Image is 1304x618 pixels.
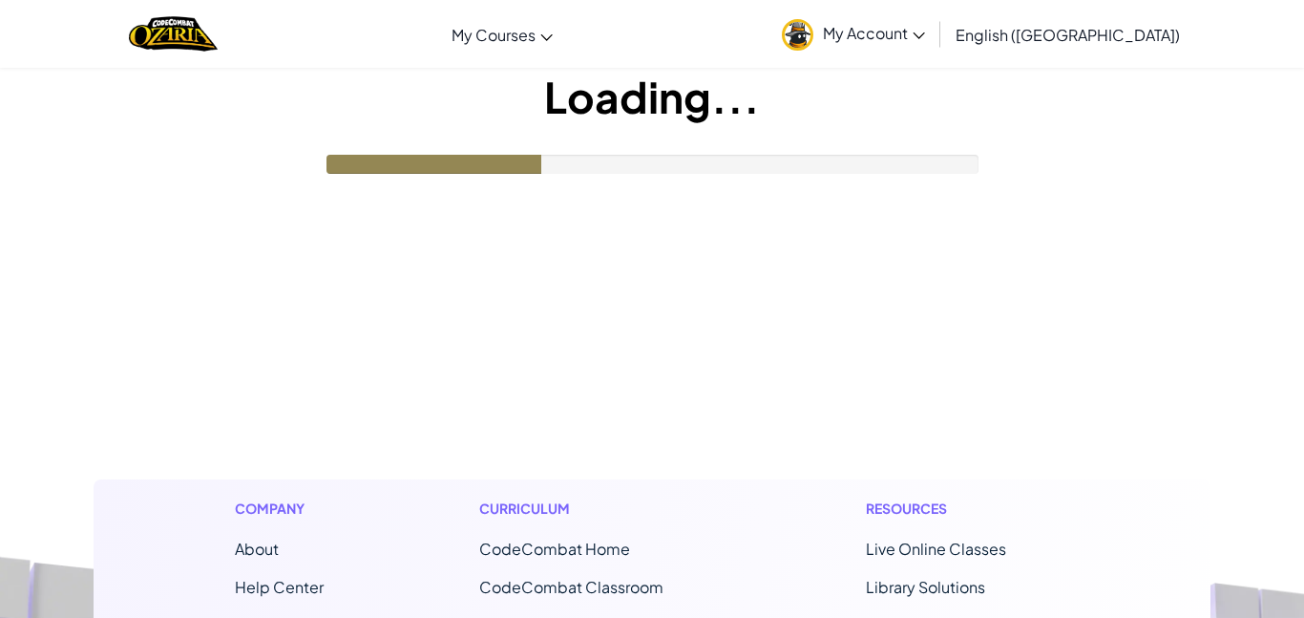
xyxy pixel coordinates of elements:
[452,25,536,45] span: My Courses
[772,4,935,64] a: My Account
[866,577,985,597] a: Library Solutions
[129,14,218,53] a: Ozaria by CodeCombat logo
[235,539,279,559] a: About
[479,539,630,559] span: CodeCombat Home
[442,9,562,60] a: My Courses
[956,25,1180,45] span: English ([GEOGRAPHIC_DATA])
[866,499,1069,519] h1: Resources
[235,577,324,597] a: Help Center
[235,499,324,519] h1: Company
[866,539,1006,559] a: Live Online Classes
[479,577,663,597] a: CodeCombat Classroom
[129,14,218,53] img: Home
[479,499,710,519] h1: Curriculum
[823,23,925,43] span: My Account
[946,9,1189,60] a: English ([GEOGRAPHIC_DATA])
[782,19,813,51] img: avatar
